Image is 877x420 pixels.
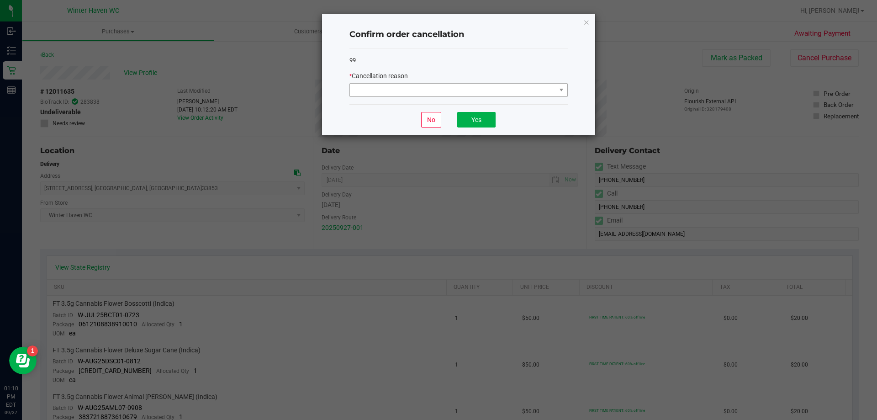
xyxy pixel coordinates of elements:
[349,57,356,64] span: 99
[27,346,38,356] iframe: Resource center unread badge
[349,29,568,41] h4: Confirm order cancellation
[457,112,496,128] button: Yes
[9,347,37,374] iframe: Resource center
[421,112,441,128] button: No
[352,72,408,80] span: Cancellation reason
[583,16,590,27] button: Close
